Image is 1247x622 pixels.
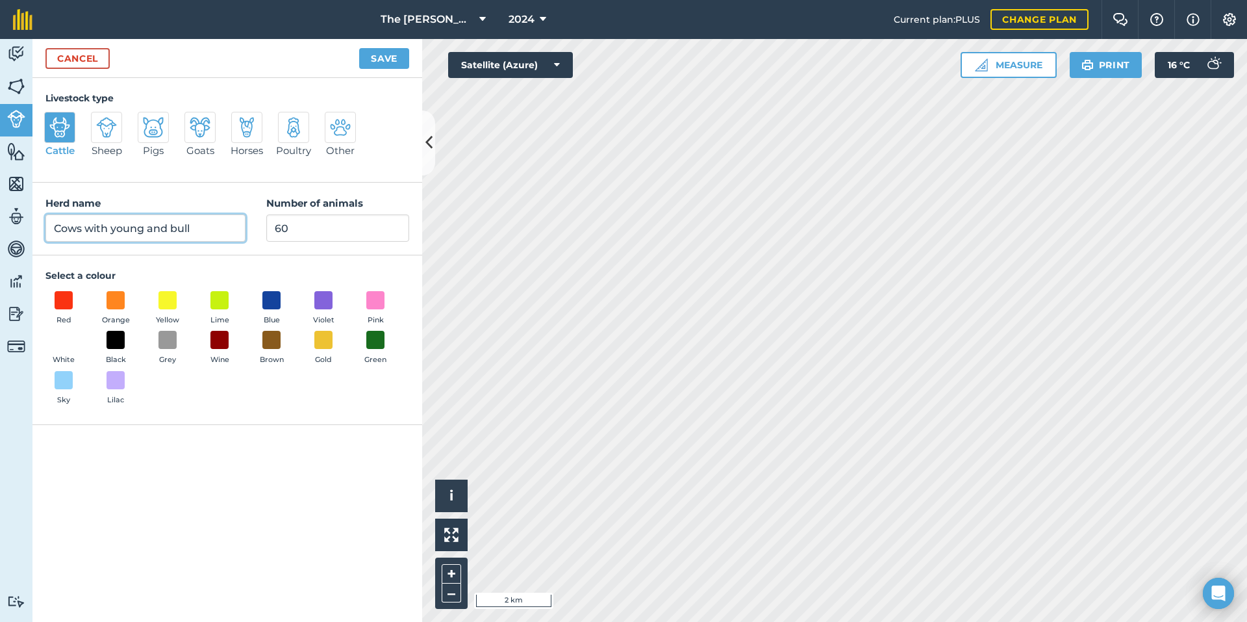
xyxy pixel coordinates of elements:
[1200,52,1226,78] img: svg+xml;base64,PD94bWwgdmVyc2lvbj0iMS4wIiBlbmNvZGluZz0idXRmLTgiPz4KPCEtLSBHZW5lcmF0b3I6IEFkb2JlIE...
[381,12,474,27] span: The [PERSON_NAME] Farm
[57,315,71,326] span: Red
[1149,13,1165,26] img: A question mark icon
[143,117,164,138] img: svg+xml;base64,PD94bWwgdmVyc2lvbj0iMS4wIiBlbmNvZGluZz0idXRmLTgiPz4KPCEtLSBHZW5lcmF0b3I6IEFkb2JlIE...
[266,197,363,209] strong: Number of animals
[357,291,394,326] button: Pink
[364,354,386,366] span: Green
[7,142,25,161] img: svg+xml;base64,PHN2ZyB4bWxucz0iaHR0cDovL3d3dy53My5vcmcvMjAwMC9zdmciIHdpZHRoPSI1NiIgaGVpZ2h0PSI2MC...
[53,354,75,366] span: White
[13,9,32,30] img: fieldmargin Logo
[201,331,238,366] button: Wine
[7,44,25,64] img: svg+xml;base64,PD94bWwgdmVyc2lvbj0iMS4wIiBlbmNvZGluZz0idXRmLTgiPz4KPCEtLSBHZW5lcmF0b3I6IEFkb2JlIE...
[7,595,25,608] img: svg+xml;base64,PD94bWwgdmVyc2lvbj0iMS4wIiBlbmNvZGluZz0idXRmLTgiPz4KPCEtLSBHZW5lcmF0b3I6IEFkb2JlIE...
[45,371,82,406] button: Sky
[435,480,468,512] button: i
[1187,12,1200,27] img: svg+xml;base64,PHN2ZyB4bWxucz0iaHR0cDovL3d3dy53My5vcmcvMjAwMC9zdmciIHdpZHRoPSIxNyIgaGVpZ2h0PSIxNy...
[97,291,134,326] button: Orange
[442,584,461,603] button: –
[236,117,257,138] img: svg+xml;base64,PD94bWwgdmVyc2lvbj0iMS4wIiBlbmNvZGluZz0idXRmLTgiPz4KPCEtLSBHZW5lcmF0b3I6IEFkb2JlIE...
[357,331,394,366] button: Green
[894,12,980,27] span: Current plan : PLUS
[1203,578,1234,609] div: Open Intercom Messenger
[7,304,25,324] img: svg+xml;base64,PD94bWwgdmVyc2lvbj0iMS4wIiBlbmNvZGluZz0idXRmLTgiPz4KPCEtLSBHZW5lcmF0b3I6IEFkb2JlIE...
[190,117,210,138] img: svg+xml;base64,PD94bWwgdmVyc2lvbj0iMS4wIiBlbmNvZGluZz0idXRmLTgiPz4KPCEtLSBHZW5lcmF0b3I6IEFkb2JlIE...
[45,291,82,326] button: Red
[315,354,332,366] span: Gold
[231,143,263,159] span: Horses
[102,315,130,326] span: Orange
[45,331,82,366] button: White
[961,52,1057,78] button: Measure
[326,143,355,159] span: Other
[107,395,124,406] span: Lilac
[149,291,186,326] button: Yellow
[97,371,134,406] button: Lilac
[7,174,25,194] img: svg+xml;base64,PHN2ZyB4bWxucz0iaHR0cDovL3d3dy53My5vcmcvMjAwMC9zdmciIHdpZHRoPSI1NiIgaGVpZ2h0PSI2MC...
[305,331,342,366] button: Gold
[313,315,334,326] span: Violet
[7,207,25,226] img: svg+xml;base64,PD94bWwgdmVyc2lvbj0iMS4wIiBlbmNvZGluZz0idXRmLTgiPz4KPCEtLSBHZW5lcmF0b3I6IEFkb2JlIE...
[97,331,134,366] button: Black
[448,52,573,78] button: Satellite (Azure)
[45,270,116,281] strong: Select a colour
[253,291,290,326] button: Blue
[149,331,186,366] button: Grey
[201,291,238,326] button: Lime
[49,117,70,138] img: svg+xml;base64,PD94bWwgdmVyc2lvbj0iMS4wIiBlbmNvZGluZz0idXRmLTgiPz4KPCEtLSBHZW5lcmF0b3I6IEFkb2JlIE...
[442,564,461,584] button: +
[45,143,75,159] span: Cattle
[253,331,290,366] button: Brown
[143,143,164,159] span: Pigs
[264,315,280,326] span: Blue
[1168,52,1190,78] span: 16 ° C
[975,58,988,71] img: Ruler icon
[1222,13,1237,26] img: A cog icon
[1113,13,1128,26] img: Two speech bubbles overlapping with the left bubble in the forefront
[7,110,25,128] img: svg+xml;base64,PD94bWwgdmVyc2lvbj0iMS4wIiBlbmNvZGluZz0idXRmLTgiPz4KPCEtLSBHZW5lcmF0b3I6IEFkb2JlIE...
[96,117,117,138] img: svg+xml;base64,PD94bWwgdmVyc2lvbj0iMS4wIiBlbmNvZGluZz0idXRmLTgiPz4KPCEtLSBHZW5lcmF0b3I6IEFkb2JlIE...
[45,48,110,69] a: Cancel
[210,315,229,326] span: Lime
[1155,52,1234,78] button: 16 °C
[45,197,101,209] strong: Herd name
[7,77,25,96] img: svg+xml;base64,PHN2ZyB4bWxucz0iaHR0cDovL3d3dy53My5vcmcvMjAwMC9zdmciIHdpZHRoPSI1NiIgaGVpZ2h0PSI2MC...
[57,395,70,406] span: Sky
[159,354,176,366] span: Grey
[7,239,25,259] img: svg+xml;base64,PD94bWwgdmVyc2lvbj0iMS4wIiBlbmNvZGluZz0idXRmLTgiPz4KPCEtLSBHZW5lcmF0b3I6IEFkb2JlIE...
[260,354,284,366] span: Brown
[1081,57,1094,73] img: svg+xml;base64,PHN2ZyB4bWxucz0iaHR0cDovL3d3dy53My5vcmcvMjAwMC9zdmciIHdpZHRoPSIxOSIgaGVpZ2h0PSIyNC...
[368,315,384,326] span: Pink
[330,117,351,138] img: svg+xml;base64,PD94bWwgdmVyc2lvbj0iMS4wIiBlbmNvZGluZz0idXRmLTgiPz4KPCEtLSBHZW5lcmF0b3I6IEFkb2JlIE...
[156,315,179,326] span: Yellow
[1070,52,1142,78] button: Print
[276,143,311,159] span: Poultry
[359,48,409,69] button: Save
[283,117,304,138] img: svg+xml;base64,PD94bWwgdmVyc2lvbj0iMS4wIiBlbmNvZGluZz0idXRmLTgiPz4KPCEtLSBHZW5lcmF0b3I6IEFkb2JlIE...
[449,487,453,504] span: i
[186,143,214,159] span: Goats
[210,354,229,366] span: Wine
[45,91,409,105] h4: Livestock type
[106,354,126,366] span: Black
[7,272,25,291] img: svg+xml;base64,PD94bWwgdmVyc2lvbj0iMS4wIiBlbmNvZGluZz0idXRmLTgiPz4KPCEtLSBHZW5lcmF0b3I6IEFkb2JlIE...
[509,12,535,27] span: 2024
[444,528,459,542] img: Four arrows, one pointing top left, one top right, one bottom right and the last bottom left
[990,9,1089,30] a: Change plan
[7,337,25,356] img: svg+xml;base64,PD94bWwgdmVyc2lvbj0iMS4wIiBlbmNvZGluZz0idXRmLTgiPz4KPCEtLSBHZW5lcmF0b3I6IEFkb2JlIE...
[305,291,342,326] button: Violet
[92,143,122,159] span: Sheep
